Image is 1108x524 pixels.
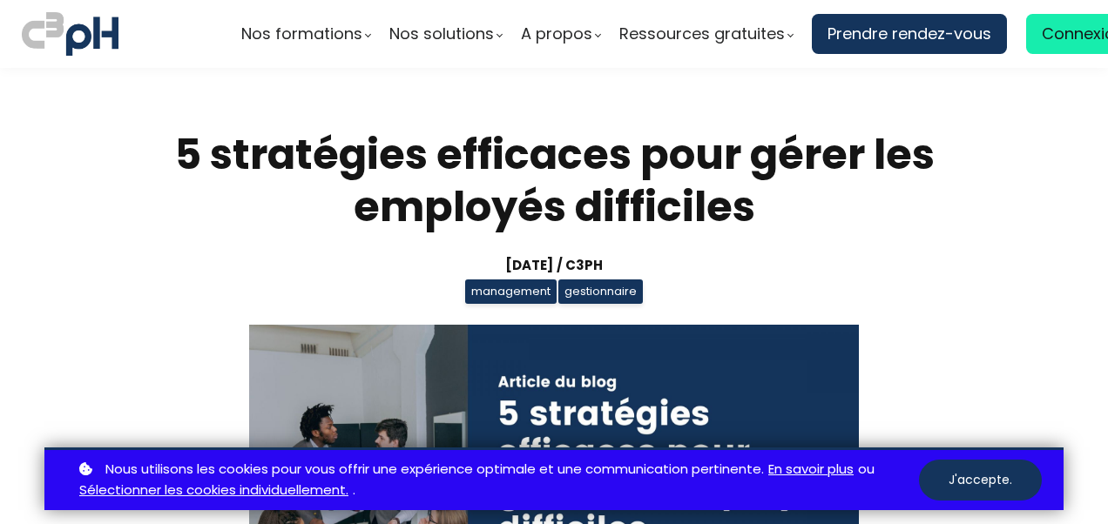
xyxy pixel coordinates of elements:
a: Prendre rendez-vous [812,14,1007,54]
p: ou . [75,459,919,502]
span: gestionnaire [558,279,643,304]
span: Nos solutions [389,21,494,47]
a: Sélectionner les cookies individuellement. [79,480,348,501]
img: logo C3PH [22,9,118,59]
h1: 5 stratégies efficaces pour gérer les employés difficiles [149,129,959,233]
iframe: chat widget [9,486,186,524]
button: J'accepte. [919,460,1042,500]
div: [DATE] / C3pH [149,255,959,275]
span: Prendre rendez-vous [828,21,991,47]
span: Nous utilisons les cookies pour vous offrir une expérience optimale et une communication pertinente. [105,459,764,480]
span: Ressources gratuites [619,21,785,47]
span: Nos formations [241,21,362,47]
span: A propos [521,21,592,47]
span: management [465,279,557,304]
a: En savoir plus [768,459,854,480]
